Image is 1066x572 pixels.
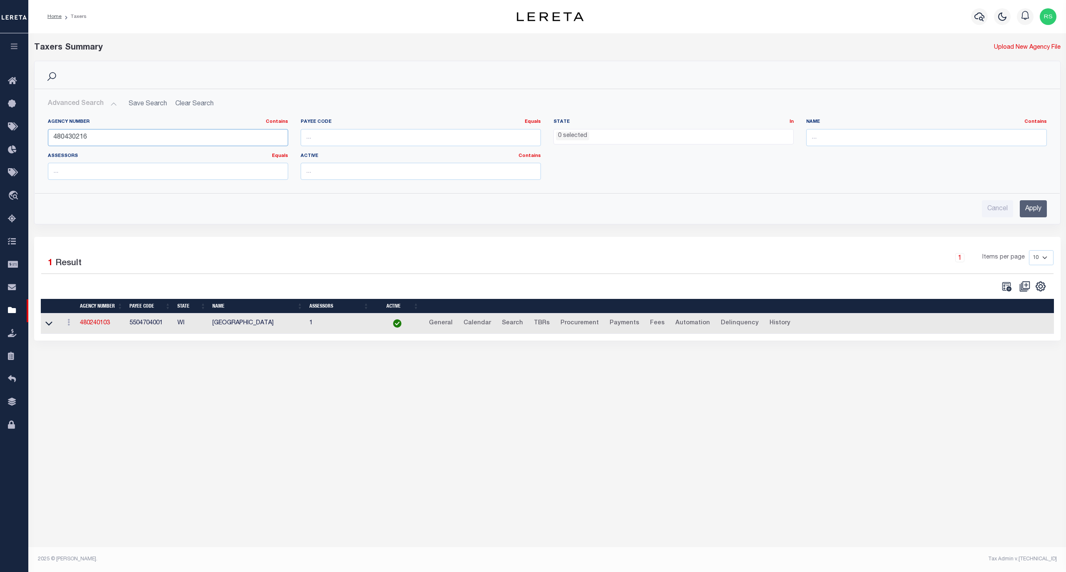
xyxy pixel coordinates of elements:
[301,129,541,146] input: ...
[174,299,209,313] th: State: activate to sort column ascending
[306,313,372,334] td: 1
[672,317,714,330] a: Automation
[48,163,288,180] input: ...
[1040,8,1056,25] img: svg+xml;base64,PHN2ZyB4bWxucz0iaHR0cDovL3d3dy53My5vcmcvMjAwMC9zdmciIHBvaW50ZXItZXZlbnRzPSJub25lIi...
[982,200,1013,217] input: Cancel
[553,119,794,126] label: State
[126,313,174,334] td: 5504704001
[48,119,288,126] label: Agency Number
[982,253,1025,262] span: Items per page
[306,299,372,313] th: Assessors: activate to sort column ascending
[525,119,541,124] a: Equals
[1020,200,1047,217] input: Apply
[301,119,541,126] label: Payee Code
[994,43,1061,52] a: Upload New Agency File
[790,119,794,124] a: In
[806,129,1046,146] input: ...
[557,317,603,330] a: Procurement
[8,191,21,201] i: travel_explore
[77,299,126,313] th: Agency Number: activate to sort column ascending
[48,129,288,146] input: ...
[518,154,541,158] a: Contains
[422,299,1054,313] th: &nbsp;
[646,317,668,330] a: Fees
[717,317,762,330] a: Delinquency
[425,317,456,330] a: General
[606,317,643,330] a: Payments
[1024,119,1047,124] a: Contains
[126,299,174,313] th: Payee Code: activate to sort column ascending
[272,154,288,158] a: Equals
[48,153,288,160] label: Assessors
[517,12,583,21] img: logo-dark.svg
[530,317,553,330] a: TBRs
[806,119,1046,126] label: Name
[766,317,794,330] a: History
[266,119,288,124] a: Contains
[34,42,801,54] div: Taxers Summary
[174,313,209,334] td: WI
[209,299,306,313] th: Name: activate to sort column ascending
[209,313,306,334] td: [GEOGRAPHIC_DATA]
[48,259,53,268] span: 1
[62,13,87,20] li: Taxers
[48,96,117,112] button: Advanced Search
[498,317,527,330] a: Search
[47,14,62,19] a: Home
[556,132,589,141] li: 0 selected
[80,320,110,326] a: 480240103
[301,163,541,180] input: ...
[955,253,964,262] a: 1
[393,319,401,328] img: check-icon-green.svg
[55,257,82,270] label: Result
[301,153,541,160] label: Active
[460,317,495,330] a: Calendar
[372,299,422,313] th: Active: activate to sort column ascending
